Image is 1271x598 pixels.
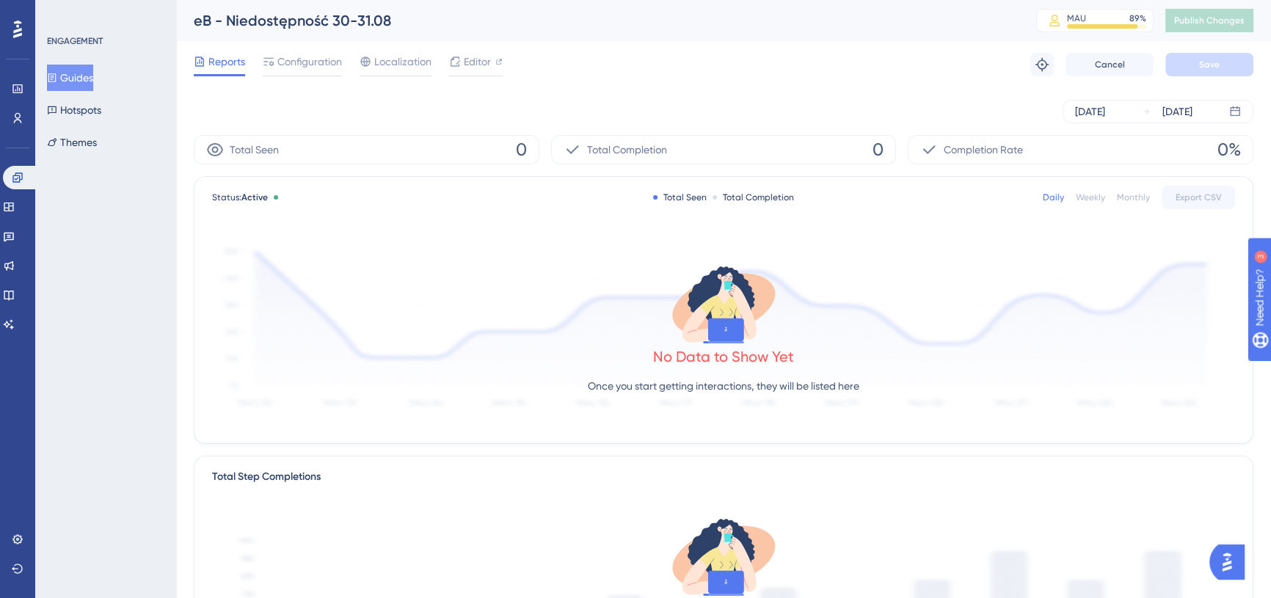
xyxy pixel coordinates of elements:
span: 0% [1217,138,1241,161]
span: Status: [212,192,268,203]
span: 0 [516,138,527,161]
span: Need Help? [34,4,92,21]
button: Hotspots [47,97,101,123]
div: MAU [1067,12,1086,24]
span: Completion Rate [944,141,1023,158]
button: Guides [47,65,93,91]
span: 0 [873,138,884,161]
div: Daily [1043,192,1064,203]
div: Total Seen [653,192,707,203]
button: Themes [47,129,97,156]
button: Export CSV [1162,186,1235,209]
span: Reports [208,53,245,70]
span: Total Seen [230,141,279,158]
span: Publish Changes [1174,15,1245,26]
span: Configuration [277,53,342,70]
div: [DATE] [1162,103,1192,120]
span: Cancel [1095,59,1125,70]
button: Cancel [1066,53,1154,76]
button: Save [1165,53,1253,76]
div: Total Step Completions [212,468,321,486]
div: Weekly [1076,192,1105,203]
span: Total Completion [587,141,667,158]
span: Export CSV [1176,192,1222,203]
div: 3 [102,7,106,19]
span: Editor [464,53,491,70]
span: Save [1199,59,1220,70]
div: Monthly [1117,192,1150,203]
span: Localization [374,53,431,70]
span: Active [241,192,268,203]
button: Publish Changes [1165,9,1253,32]
div: [DATE] [1075,103,1105,120]
div: ENGAGEMENT [47,35,103,47]
div: No Data to Show Yet [653,346,794,367]
iframe: UserGuiding AI Assistant Launcher [1209,540,1253,584]
p: Once you start getting interactions, they will be listed here [588,377,859,395]
div: eB - Niedostępność 30-31.08 [194,10,999,31]
div: 89 % [1129,12,1146,24]
div: Total Completion [713,192,794,203]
